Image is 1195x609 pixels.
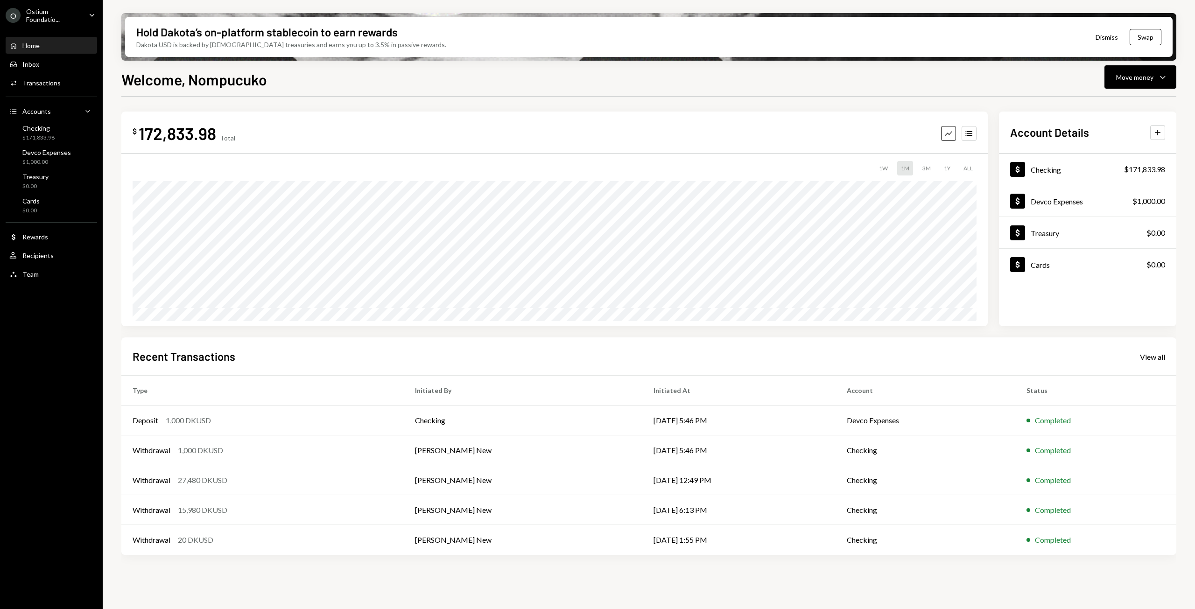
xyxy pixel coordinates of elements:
div: Cards [22,197,40,205]
a: Recipients [6,247,97,264]
div: Total [220,134,235,142]
div: Team [22,270,39,278]
td: Checking [836,525,1016,555]
td: [PERSON_NAME] New [404,465,642,495]
div: $0.00 [22,207,40,215]
a: Transactions [6,74,97,91]
div: Treasury [1031,229,1059,238]
td: [PERSON_NAME] New [404,495,642,525]
a: Checking$171,833.98 [999,154,1176,185]
div: 1,000 DKUSD [178,445,223,456]
a: Home [6,37,97,54]
div: 20 DKUSD [178,534,213,546]
div: Completed [1035,534,1071,546]
div: Devco Expenses [22,148,71,156]
a: Devco Expenses$1,000.00 [6,146,97,168]
h2: Recent Transactions [133,349,235,364]
div: Treasury [22,173,49,181]
div: 1M [897,161,913,175]
th: Initiated At [642,376,836,406]
div: 15,980 DKUSD [178,504,227,516]
a: Cards$0.00 [6,194,97,217]
td: [DATE] 6:13 PM [642,495,836,525]
td: [DATE] 12:49 PM [642,465,836,495]
div: 27,480 DKUSD [178,475,227,486]
div: $171,833.98 [22,134,55,142]
div: $1,000.00 [1132,196,1165,207]
button: Move money [1104,65,1176,89]
h1: Welcome, Nompucuko [121,70,267,89]
td: [DATE] 5:46 PM [642,406,836,435]
th: Initiated By [404,376,642,406]
td: Checking [836,495,1016,525]
div: Recipients [22,252,54,259]
div: Home [22,42,40,49]
div: Withdrawal [133,534,170,546]
button: Swap [1130,29,1161,45]
div: Dakota USD is backed by [DEMOGRAPHIC_DATA] treasuries and earns you up to 3.5% in passive rewards. [136,40,446,49]
div: 3M [919,161,935,175]
div: Completed [1035,445,1071,456]
div: Hold Dakota’s on-platform stablecoin to earn rewards [136,24,398,40]
div: 172,833.98 [139,123,216,144]
td: Checking [836,435,1016,465]
div: $0.00 [1146,227,1165,238]
div: $0.00 [22,182,49,190]
button: Dismiss [1084,26,1130,48]
div: Withdrawal [133,445,170,456]
td: [PERSON_NAME] New [404,435,642,465]
h2: Account Details [1010,125,1089,140]
div: $1,000.00 [22,158,71,166]
a: Treasury$0.00 [999,217,1176,248]
div: Completed [1035,504,1071,516]
div: Checking [22,124,55,132]
a: Inbox [6,56,97,72]
td: Devco Expenses [836,406,1016,435]
div: $ [133,126,137,136]
td: Checking [404,406,642,435]
td: [DATE] 1:55 PM [642,525,836,555]
td: [DATE] 5:46 PM [642,435,836,465]
div: $171,833.98 [1124,164,1165,175]
div: O [6,8,21,23]
th: Account [836,376,1016,406]
a: Treasury$0.00 [6,170,97,192]
div: Completed [1035,415,1071,426]
div: Inbox [22,60,39,68]
div: 1W [875,161,892,175]
div: 1Y [940,161,954,175]
div: $0.00 [1146,259,1165,270]
td: [PERSON_NAME] New [404,525,642,555]
div: View all [1140,352,1165,362]
a: Rewards [6,228,97,245]
th: Status [1015,376,1176,406]
a: Devco Expenses$1,000.00 [999,185,1176,217]
div: Devco Expenses [1031,197,1083,206]
div: ALL [960,161,977,175]
div: Deposit [133,415,158,426]
a: Accounts [6,103,97,119]
div: Accounts [22,107,51,115]
a: Team [6,266,97,282]
a: Checking$171,833.98 [6,121,97,144]
td: Checking [836,465,1016,495]
a: View all [1140,351,1165,362]
div: Cards [1031,260,1050,269]
div: Ostium Foundatio... [26,7,81,23]
div: Withdrawal [133,504,170,516]
a: Cards$0.00 [999,249,1176,280]
div: Transactions [22,79,61,87]
div: Withdrawal [133,475,170,486]
div: Completed [1035,475,1071,486]
div: Checking [1031,165,1061,174]
div: Move money [1116,72,1153,82]
div: 1,000 DKUSD [166,415,211,426]
div: Rewards [22,233,48,241]
th: Type [121,376,404,406]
